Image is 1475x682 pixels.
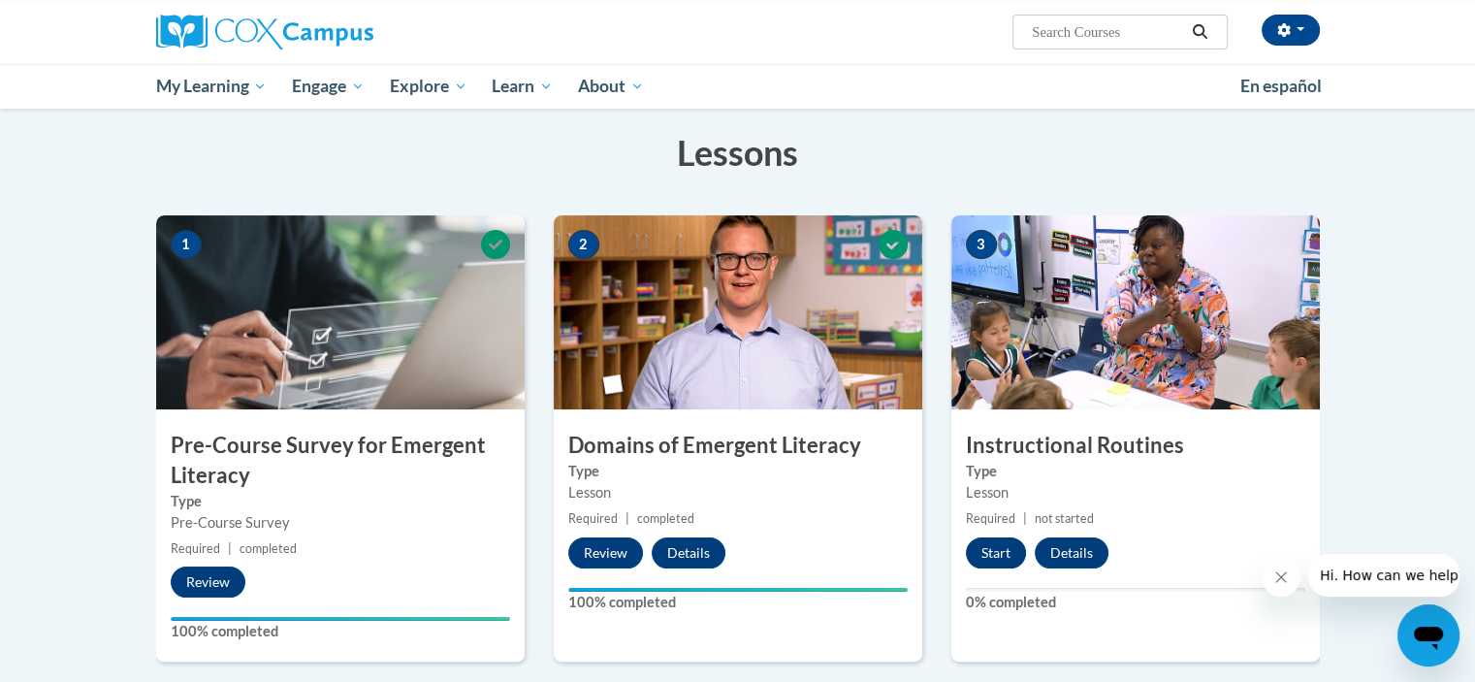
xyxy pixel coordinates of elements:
[377,64,480,109] a: Explore
[171,541,220,556] span: Required
[578,75,644,98] span: About
[568,461,908,482] label: Type
[568,511,618,526] span: Required
[1185,20,1214,44] button: Search
[156,128,1320,177] h3: Lessons
[492,75,553,98] span: Learn
[951,215,1320,409] img: Course Image
[568,482,908,503] div: Lesson
[966,482,1305,503] div: Lesson
[156,215,525,409] img: Course Image
[554,431,922,461] h3: Domains of Emergent Literacy
[565,64,657,109] a: About
[1262,15,1320,46] button: Account Settings
[279,64,377,109] a: Engage
[1035,537,1108,568] button: Details
[966,230,997,259] span: 3
[1397,604,1459,666] iframe: Button to launch messaging window
[1023,511,1027,526] span: |
[292,75,365,98] span: Engage
[625,511,629,526] span: |
[479,64,565,109] a: Learn
[228,541,232,556] span: |
[171,567,245,598] button: Review
[1228,66,1334,107] a: En español
[966,592,1305,613] label: 0% completed
[171,617,510,621] div: Your progress
[156,15,525,49] a: Cox Campus
[171,491,510,512] label: Type
[144,64,280,109] a: My Learning
[171,230,202,259] span: 1
[171,621,510,642] label: 100% completed
[171,512,510,534] div: Pre-Course Survey
[1262,558,1300,597] iframe: Close message
[127,64,1349,109] div: Main menu
[568,588,908,592] div: Your progress
[637,511,694,526] span: completed
[155,75,267,98] span: My Learning
[1240,76,1322,96] span: En español
[568,537,643,568] button: Review
[240,541,297,556] span: completed
[966,461,1305,482] label: Type
[156,15,373,49] img: Cox Campus
[652,537,725,568] button: Details
[966,511,1015,526] span: Required
[568,230,599,259] span: 2
[568,592,908,613] label: 100% completed
[554,215,922,409] img: Course Image
[951,431,1320,461] h3: Instructional Routines
[1035,511,1094,526] span: not started
[390,75,467,98] span: Explore
[12,14,157,29] span: Hi. How can we help?
[1030,20,1185,44] input: Search Courses
[966,537,1026,568] button: Start
[156,431,525,491] h3: Pre-Course Survey for Emergent Literacy
[1308,554,1459,597] iframe: Message from company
